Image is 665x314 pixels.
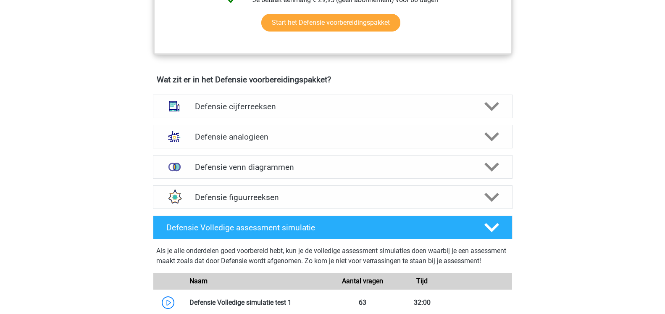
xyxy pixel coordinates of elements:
img: analogieen [163,126,185,148]
h4: Defensie venn diagrammen [195,162,470,172]
h4: Defensie figuurreeksen [195,193,470,202]
a: analogieen Defensie analogieen [150,125,516,148]
div: Als je alle onderdelen goed voorbereid hebt, kun je de volledige assessment simulaties doen waarb... [156,246,509,269]
a: Start het Defensie voorbereidingspakket [261,14,400,32]
a: venn diagrammen Defensie venn diagrammen [150,155,516,179]
div: Naam [183,276,333,286]
h4: Defensie Volledige assessment simulatie [166,223,470,232]
img: cijferreeksen [163,95,185,117]
h4: Wat zit er in het Defensie voorbereidingspakket? [157,75,509,84]
h4: Defensie analogieen [195,132,470,142]
h4: Defensie cijferreeksen [195,102,470,111]
div: Tijd [392,276,452,286]
a: Defensie Volledige assessment simulatie [150,216,516,239]
img: venn diagrammen [163,156,185,178]
div: Aantal vragen [332,276,392,286]
a: figuurreeksen Defensie figuurreeksen [150,185,516,209]
img: figuurreeksen [163,186,185,208]
a: cijferreeksen Defensie cijferreeksen [150,95,516,118]
div: Defensie Volledige simulatie test 1 [183,298,333,308]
